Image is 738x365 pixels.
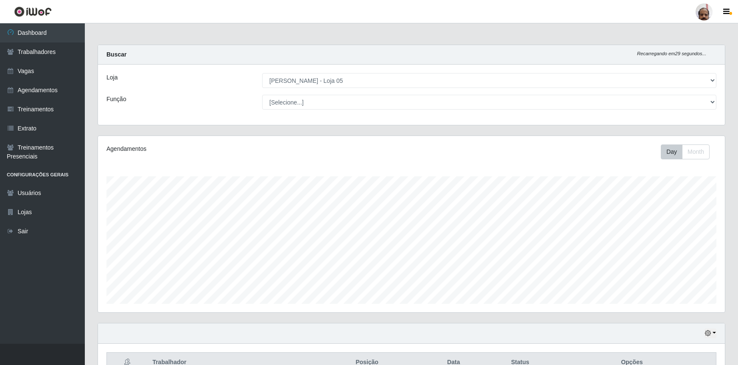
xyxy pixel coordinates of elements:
button: Month [682,144,710,159]
i: Recarregando em 29 segundos... [637,51,706,56]
button: Day [661,144,682,159]
div: Toolbar with button groups [661,144,716,159]
div: First group [661,144,710,159]
img: CoreUI Logo [14,6,52,17]
div: Agendamentos [106,144,353,153]
label: Função [106,95,126,104]
label: Loja [106,73,117,82]
strong: Buscar [106,51,126,58]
